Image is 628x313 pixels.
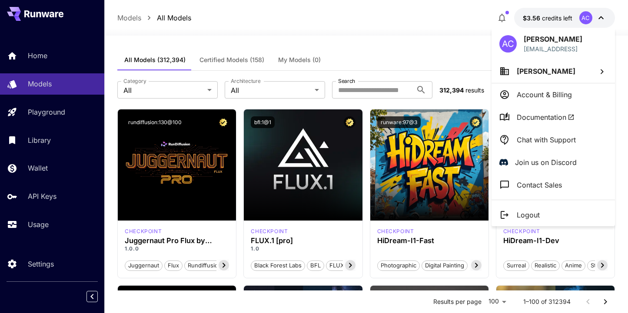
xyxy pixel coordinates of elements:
[515,157,577,168] p: Join us on Discord
[499,35,517,53] div: AC
[517,112,575,122] span: Documentation
[517,180,562,190] p: Contact Sales
[517,89,572,100] p: Account & Billing
[517,135,576,145] p: Chat with Support
[492,59,615,83] button: [PERSON_NAME]
[524,44,582,53] div: integrations@sunra.ai
[517,67,575,76] span: [PERSON_NAME]
[517,210,540,220] p: Logout
[524,34,582,44] p: [PERSON_NAME]
[524,44,582,53] p: [EMAIL_ADDRESS]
